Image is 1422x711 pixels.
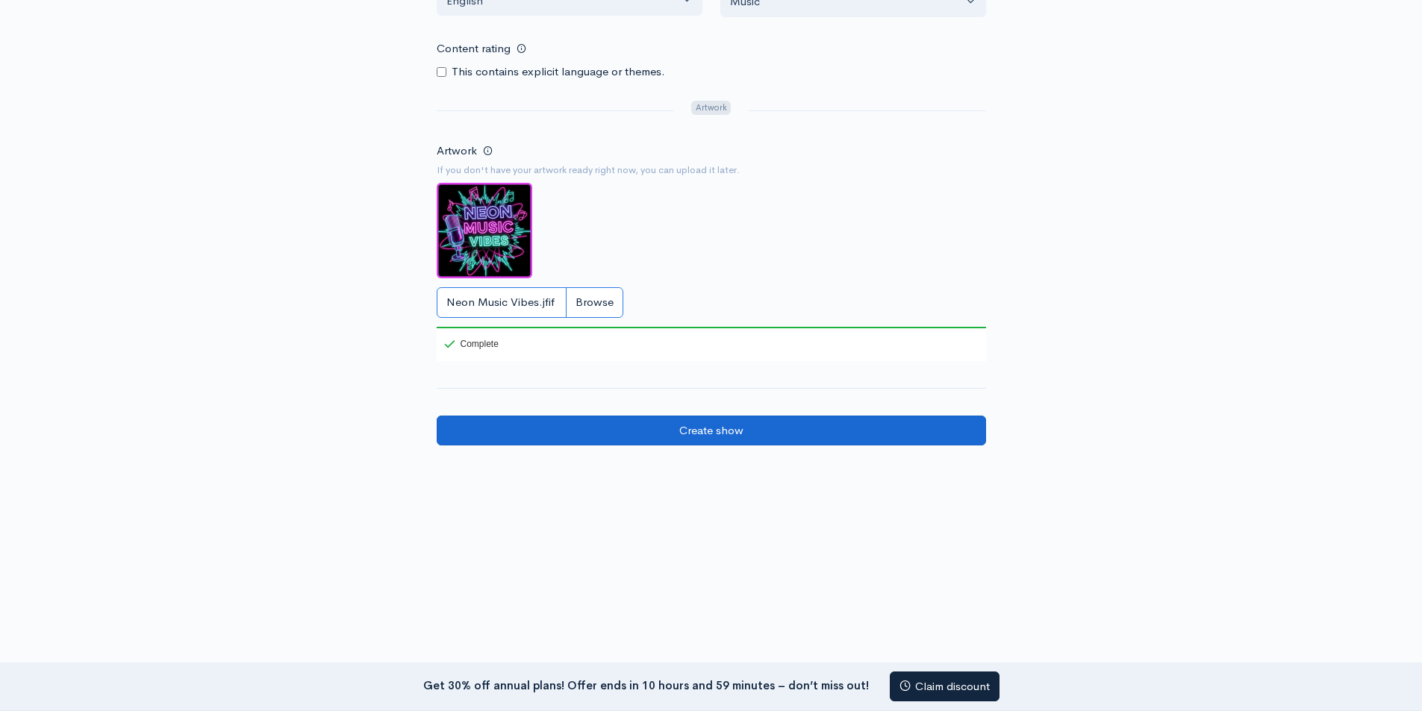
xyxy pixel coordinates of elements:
[423,677,869,692] strong: Get 30% off annual plans! Offer ends in 10 hours and 59 minutes – don’t miss out!
[452,63,665,81] label: This contains explicit language or themes.
[437,327,502,361] div: Complete
[691,101,731,115] span: Artwork
[437,142,477,160] label: Artwork
[437,163,986,178] small: If you don't have your artwork ready right now, you can upload it later.
[437,416,986,446] input: Create show
[444,339,499,348] div: Complete
[890,671,1000,702] a: Claim discount
[437,327,986,328] div: 100%
[437,34,511,64] label: Content rating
